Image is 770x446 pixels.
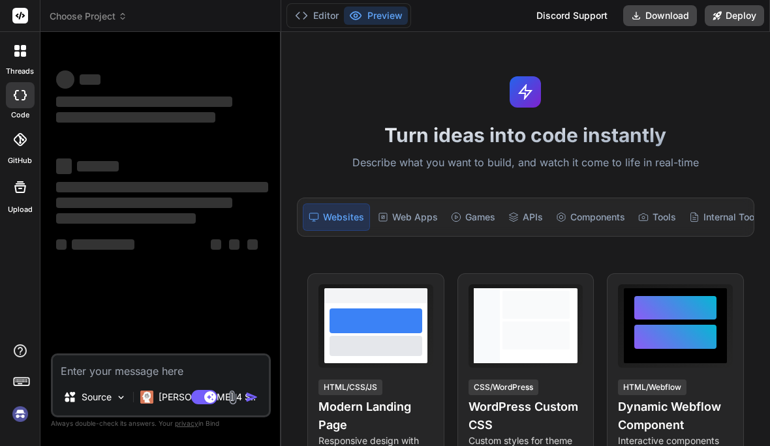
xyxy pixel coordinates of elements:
[245,391,258,404] img: icon
[80,74,100,85] span: ‌
[290,7,344,25] button: Editor
[373,203,443,231] div: Web Apps
[211,239,221,250] span: ‌
[175,419,198,427] span: privacy
[684,203,767,231] div: Internal Tools
[618,398,733,434] h4: Dynamic Webflow Component
[50,10,127,23] span: Choose Project
[247,239,258,250] span: ‌
[77,161,119,171] span: ‌
[115,392,127,403] img: Pick Models
[623,5,697,26] button: Download
[318,379,382,395] div: HTML/CSS/JS
[318,398,433,434] h4: Modern Landing Page
[51,417,271,430] p: Always double-check its answers. Your in Bind
[289,155,762,171] p: Describe what you want to build, and watch it come to life in real-time
[56,198,232,208] span: ‌
[618,379,686,395] div: HTML/Webflow
[469,379,538,395] div: CSS/WordPress
[56,112,215,123] span: ‌
[6,66,34,77] label: threads
[503,203,548,231] div: APIs
[56,158,72,174] span: ‌
[56,97,232,107] span: ‌
[159,391,256,404] p: [PERSON_NAME] 4 S..
[705,5,764,26] button: Deploy
[303,203,370,231] div: Websites
[446,203,501,231] div: Games
[72,239,134,250] span: ‌
[56,213,196,224] span: ‌
[8,204,33,215] label: Upload
[469,398,583,434] h4: WordPress Custom CSS
[8,155,32,166] label: GitHub
[56,182,268,192] span: ‌
[289,123,762,147] h1: Turn ideas into code instantly
[56,70,74,89] span: ‌
[229,239,239,250] span: ‌
[140,391,153,404] img: Claude 4 Sonnet
[551,203,630,231] div: Components
[82,391,112,404] p: Source
[529,5,615,26] div: Discord Support
[633,203,681,231] div: Tools
[56,239,67,250] span: ‌
[9,403,31,425] img: signin
[11,110,29,121] label: code
[225,390,240,405] img: attachment
[344,7,408,25] button: Preview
